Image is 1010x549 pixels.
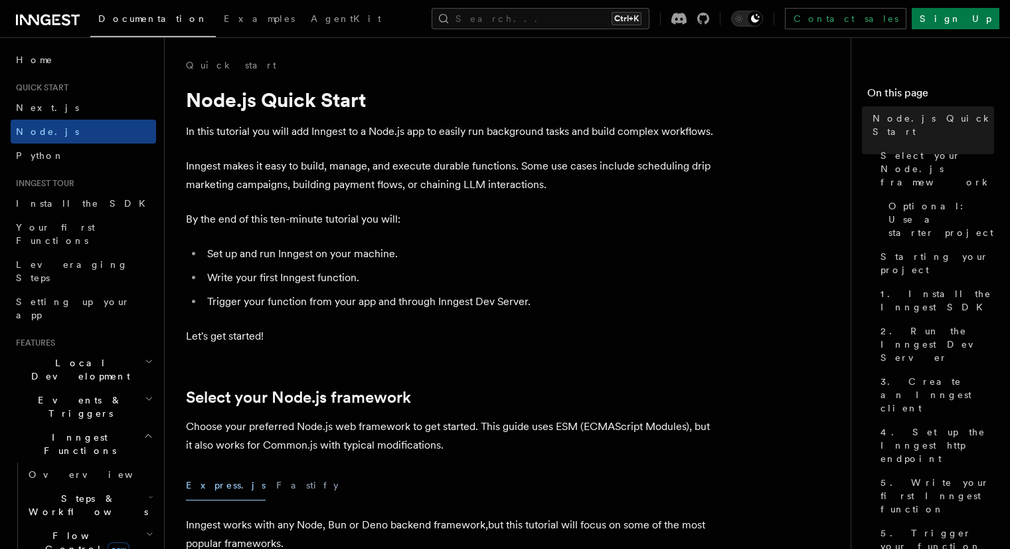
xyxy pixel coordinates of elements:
[11,82,68,93] span: Quick start
[11,144,156,167] a: Python
[16,150,64,161] span: Python
[11,48,156,72] a: Home
[186,157,717,194] p: Inngest makes it easy to build, manage, and execute durable functions. Some use cases include sch...
[11,215,156,253] a: Your first Functions
[875,370,994,420] a: 3. Create an Inngest client
[881,149,994,189] span: Select your Node.js framework
[731,11,763,27] button: Toggle dark mode
[98,13,208,24] span: Documentation
[875,144,994,194] a: Select your Node.js framework
[875,319,994,370] a: 2. Run the Inngest Dev Server
[186,58,276,72] a: Quick start
[203,245,717,263] li: Set up and run Inngest on your machine.
[186,417,717,455] p: Choose your preferred Node.js web framework to get started. This guide uses ESM (ECMAScript Modul...
[875,245,994,282] a: Starting your project
[881,250,994,276] span: Starting your project
[303,4,389,36] a: AgentKit
[11,425,156,463] button: Inngest Functions
[16,126,79,137] span: Node.js
[11,388,156,425] button: Events & Triggers
[612,12,641,25] kbd: Ctrl+K
[23,492,148,518] span: Steps & Workflows
[881,375,994,415] span: 3. Create an Inngest client
[881,476,994,516] span: 5. Write your first Inngest function
[883,194,994,245] a: Optional: Use a starter project
[186,88,717,112] h1: Node.js Quick Start
[881,425,994,465] span: 4. Set up the Inngest http endpoint
[16,296,130,320] span: Setting up your app
[276,471,339,500] button: Fastify
[16,259,128,283] span: Leveraging Steps
[29,469,165,480] span: Overview
[224,13,295,24] span: Examples
[881,324,994,364] span: 2. Run the Inngest Dev Server
[11,191,156,215] a: Install the SDK
[432,8,649,29] button: Search...Ctrl+K
[11,96,156,120] a: Next.js
[912,8,999,29] a: Sign Up
[203,292,717,311] li: Trigger your function from your app and through Inngest Dev Server.
[11,253,156,290] a: Leveraging Steps
[875,282,994,319] a: 1. Install the Inngest SDK
[16,222,95,246] span: Your first Functions
[203,269,717,287] li: Write your first Inngest function.
[311,13,381,24] span: AgentKit
[186,327,717,346] p: Let's get started!
[11,290,156,327] a: Setting up your app
[875,420,994,471] a: 4. Set up the Inngest http endpoint
[11,338,55,348] span: Features
[11,356,145,383] span: Local Development
[186,388,411,407] a: Select your Node.js framework
[873,112,994,138] span: Node.js Quick Start
[186,471,266,500] button: Express.js
[216,4,303,36] a: Examples
[186,210,717,229] p: By the end of this ten-minute tutorial you will:
[186,122,717,141] p: In this tutorial you will add Inngest to a Node.js app to easily run background tasks and build c...
[867,106,994,144] a: Node.js Quick Start
[23,487,156,524] button: Steps & Workflows
[16,102,79,113] span: Next.js
[881,287,994,314] span: 1. Install the Inngest SDK
[785,8,906,29] a: Contact sales
[11,393,145,420] span: Events & Triggers
[16,198,153,209] span: Install the SDK
[867,85,994,106] h4: On this page
[11,351,156,388] button: Local Development
[11,178,74,189] span: Inngest tour
[888,199,994,239] span: Optional: Use a starter project
[90,4,216,37] a: Documentation
[875,471,994,521] a: 5. Write your first Inngest function
[16,53,53,66] span: Home
[23,463,156,487] a: Overview
[11,120,156,144] a: Node.js
[11,431,143,457] span: Inngest Functions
